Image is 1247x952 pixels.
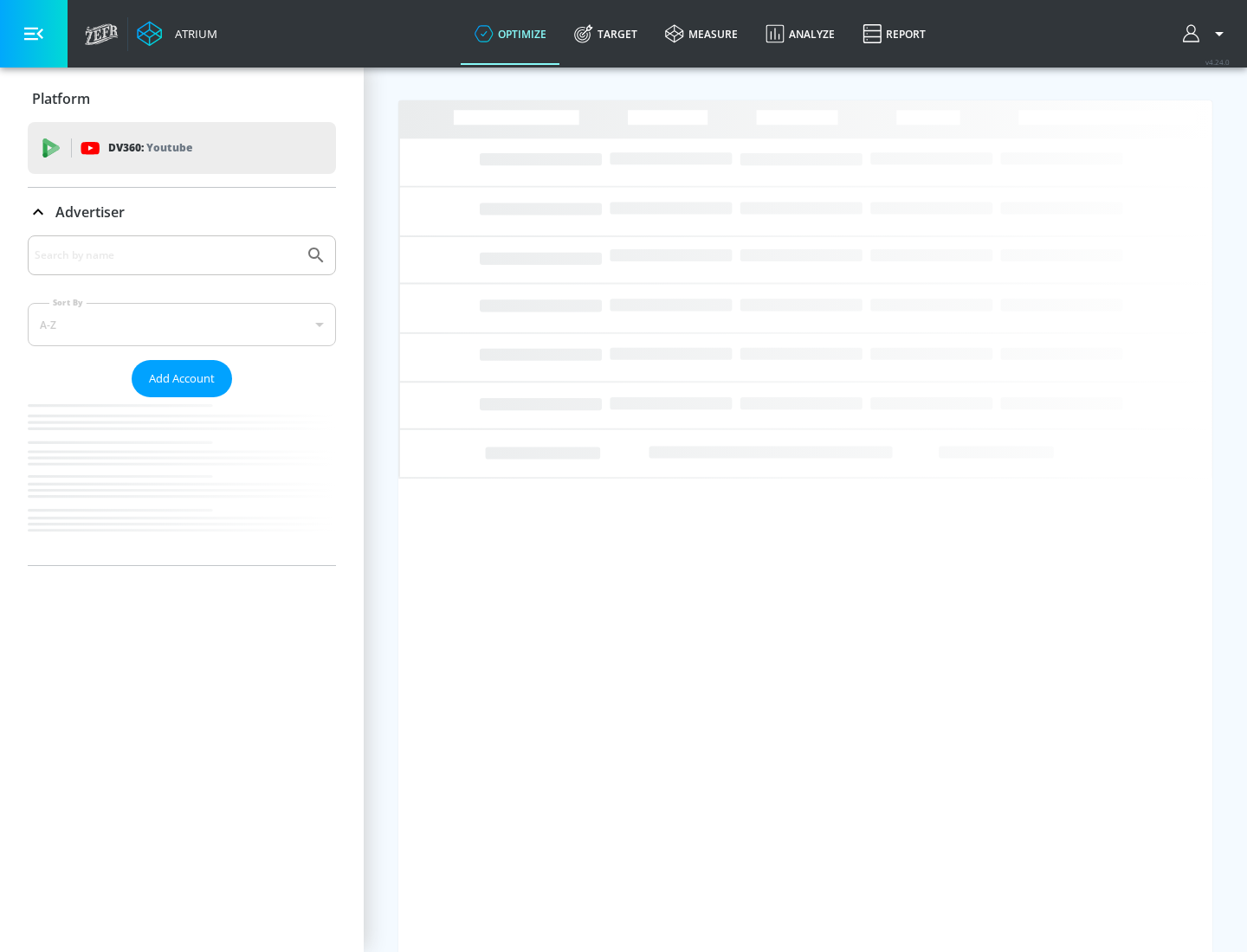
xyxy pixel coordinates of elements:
span: Add Account [149,369,215,389]
span: v 4.24.0 [1205,57,1230,67]
div: Platform [28,74,336,123]
nav: list of Advertiser [28,397,336,565]
div: Atrium [168,26,217,42]
a: Target [560,3,651,65]
p: Youtube [146,138,192,157]
div: DV360: Youtube [28,122,336,174]
div: Advertiser [28,188,336,236]
p: Advertiser [55,203,125,222]
p: DV360: [108,138,192,158]
a: Report [849,3,940,65]
button: Add Account [132,360,232,397]
div: A-Z [28,303,336,346]
a: measure [651,3,752,65]
a: Atrium [137,21,217,47]
a: optimize [461,3,560,65]
input: Search by name [35,244,297,267]
p: Platform [32,89,90,108]
div: Advertiser [28,235,336,565]
a: Analyze [752,3,849,65]
label: Sort By [49,297,87,308]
